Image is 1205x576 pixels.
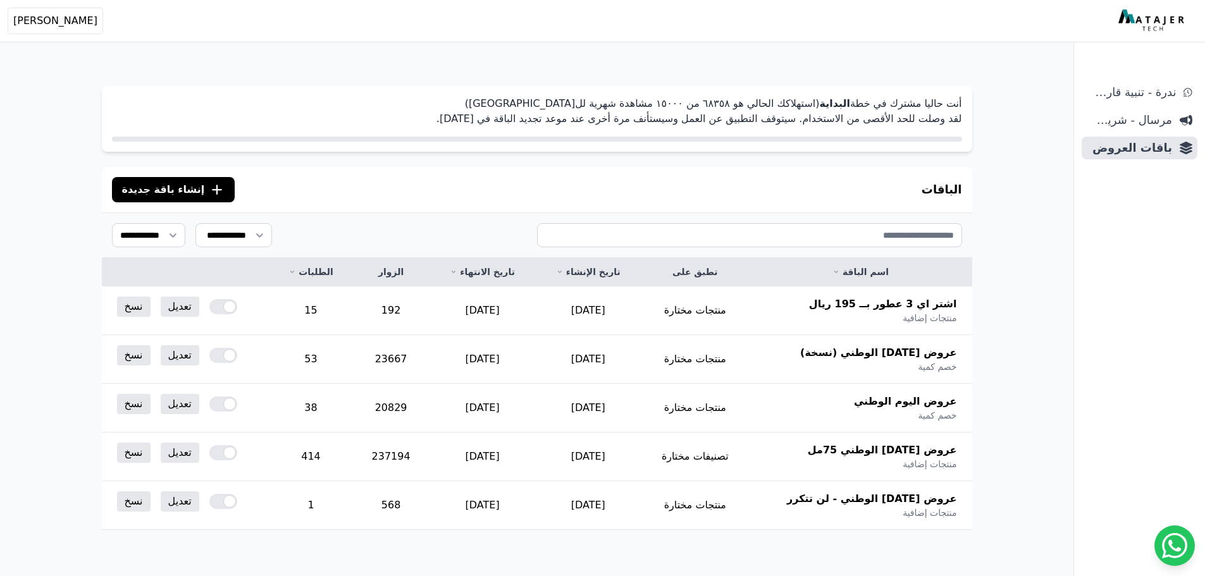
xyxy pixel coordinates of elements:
a: تاريخ الإنشاء [550,266,626,278]
img: MatajerTech Logo [1118,9,1187,32]
a: تاريخ الانتهاء [445,266,521,278]
td: 15 [269,286,353,335]
td: 568 [352,481,429,530]
th: تطبق على [641,258,749,286]
button: إنشاء باقة جديدة [112,177,235,202]
span: منتجات إضافية [903,458,956,470]
td: منتجات مختارة [641,335,749,384]
span: منتجات إضافية [903,506,956,519]
td: منتجات مختارة [641,286,749,335]
a: نسخ [117,491,151,512]
td: [DATE] [429,384,536,432]
td: 20829 [352,384,429,432]
td: 237194 [352,432,429,481]
strong: البداية [819,97,850,109]
td: 23667 [352,335,429,384]
a: تعديل [161,491,199,512]
a: الطلبات [285,266,338,278]
a: نسخ [117,394,151,414]
td: 414 [269,432,353,481]
a: تعديل [161,297,199,317]
td: منتجات مختارة [641,384,749,432]
a: تعديل [161,394,199,414]
a: نسخ [117,345,151,365]
td: [DATE] [535,432,641,481]
span: خصم كمية [918,360,956,373]
a: نسخ [117,443,151,463]
span: خصم كمية [918,409,956,422]
a: تعديل [161,443,199,463]
td: [DATE] [429,335,536,384]
td: [DATE] [429,432,536,481]
span: [PERSON_NAME] [13,13,97,28]
span: منتجات إضافية [903,312,956,324]
td: [DATE] [429,481,536,530]
h3: الباقات [922,181,962,199]
td: [DATE] [535,335,641,384]
td: منتجات مختارة [641,481,749,530]
td: 38 [269,384,353,432]
span: عروض [DATE] الوطني 75مل [808,443,957,458]
span: باقات العروض [1087,139,1172,157]
span: مرسال - شريط دعاية [1087,111,1172,129]
td: 53 [269,335,353,384]
td: [DATE] [535,481,641,530]
a: تعديل [161,345,199,365]
th: الزوار [352,258,429,286]
a: نسخ [117,297,151,317]
td: 1 [269,481,353,530]
td: [DATE] [535,286,641,335]
span: عروض [DATE] الوطني (نسخة) [800,345,956,360]
td: 192 [352,286,429,335]
p: أنت حاليا مشترك في خطة (استهلاكك الحالي هو ٦٨۳٥٨ من ١٥۰۰۰ مشاهدة شهرية لل[GEOGRAPHIC_DATA]) لقد و... [112,96,962,126]
button: [PERSON_NAME] [8,8,103,34]
span: اشتر اي 3 عطور بــ 195 ريال [809,297,957,312]
span: ندرة - تنبية قارب علي النفاذ [1087,83,1176,101]
span: عروض اليوم الوطني [854,394,957,409]
td: [DATE] [429,286,536,335]
td: تصنيفات مختارة [641,432,749,481]
span: عروض [DATE] الوطني - لن تتكرر [787,491,956,506]
span: إنشاء باقة جديدة [122,182,205,197]
td: [DATE] [535,384,641,432]
a: اسم الباقة [764,266,956,278]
